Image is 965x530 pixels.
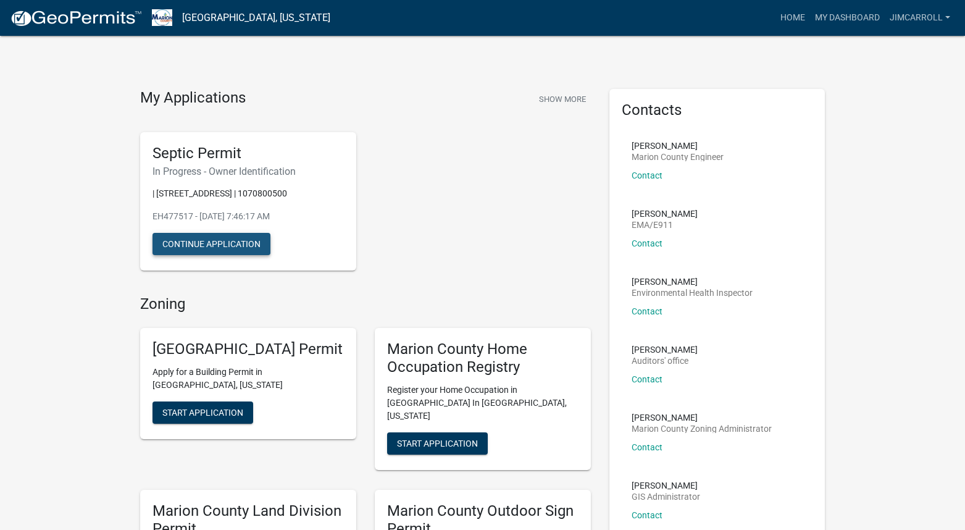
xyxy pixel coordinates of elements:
[632,492,700,501] p: GIS Administrator
[152,166,344,177] h6: In Progress - Owner Identification
[632,209,698,218] p: [PERSON_NAME]
[152,340,344,358] h5: [GEOGRAPHIC_DATA] Permit
[152,210,344,223] p: EH477517 - [DATE] 7:46:17 AM
[632,413,772,422] p: [PERSON_NAME]
[632,306,662,316] a: Contact
[632,141,724,150] p: [PERSON_NAME]
[632,510,662,520] a: Contact
[387,340,579,376] h5: Marion County Home Occupation Registry
[397,438,478,448] span: Start Application
[632,481,700,490] p: [PERSON_NAME]
[182,7,330,28] a: [GEOGRAPHIC_DATA], [US_STATE]
[810,6,885,30] a: My Dashboard
[152,233,270,255] button: Continue Application
[140,89,246,107] h4: My Applications
[632,221,698,229] p: EMA/E911
[140,295,591,313] h4: Zoning
[622,101,813,119] h5: Contacts
[632,288,753,297] p: Environmental Health Inspector
[152,366,344,392] p: Apply for a Building Permit in [GEOGRAPHIC_DATA], [US_STATE]
[387,432,488,455] button: Start Application
[632,277,753,286] p: [PERSON_NAME]
[162,408,243,418] span: Start Application
[632,345,698,354] p: [PERSON_NAME]
[632,170,662,180] a: Contact
[632,153,724,161] p: Marion County Engineer
[632,356,698,365] p: Auditors' office
[152,145,344,162] h5: Septic Permit
[632,442,662,452] a: Contact
[152,187,344,200] p: | [STREET_ADDRESS] | 1070800500
[632,424,772,433] p: Marion County Zoning Administrator
[632,374,662,384] a: Contact
[534,89,591,109] button: Show More
[152,402,253,424] button: Start Application
[885,6,955,30] a: jimcarroll
[632,238,662,248] a: Contact
[387,384,579,423] p: Register your Home Occupation in [GEOGRAPHIC_DATA] In [GEOGRAPHIC_DATA], [US_STATE]
[152,9,172,26] img: Marion County, Iowa
[775,6,810,30] a: Home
